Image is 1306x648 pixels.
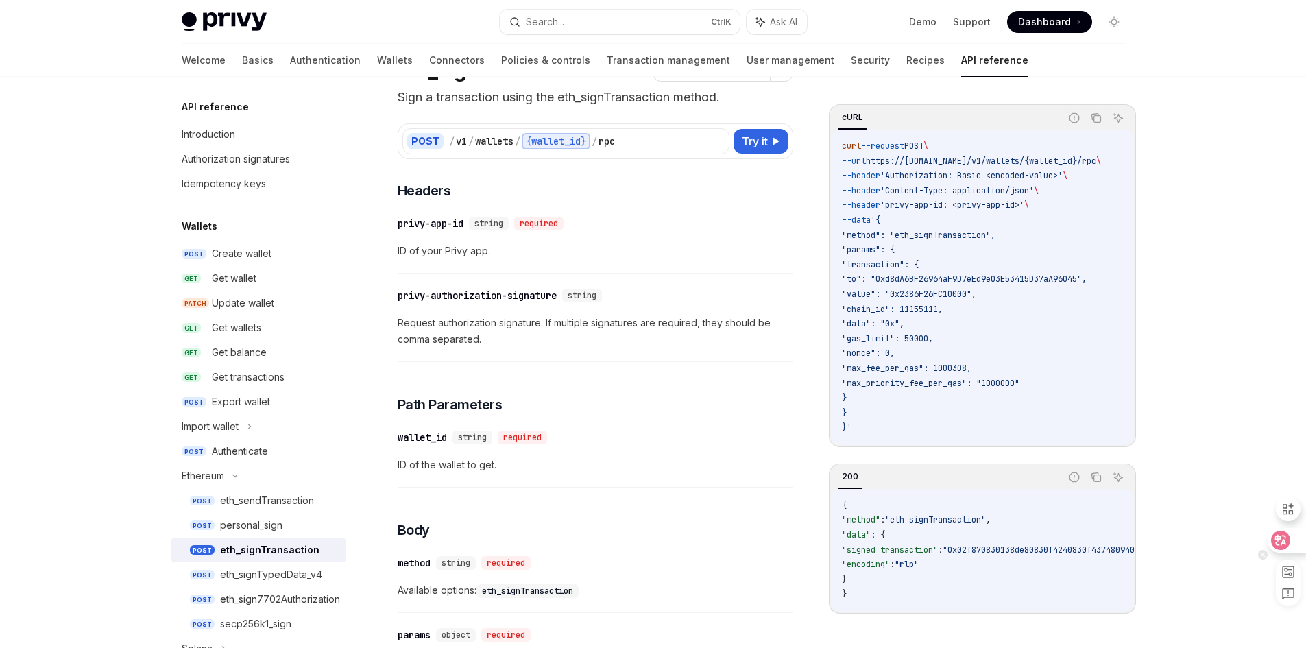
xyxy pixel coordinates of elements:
[398,289,557,302] div: privy-authorization-signature
[842,289,976,300] span: "value": "0x2386F26FC10000",
[242,44,274,77] a: Basics
[1087,468,1105,486] button: Copy the contents from the code block
[742,133,768,149] span: Try it
[1087,109,1105,127] button: Copy the contents from the code block
[842,544,938,555] span: "signed_transaction"
[182,372,201,383] span: GET
[220,591,340,608] div: eth_sign7702Authorization
[1018,15,1071,29] span: Dashboard
[1007,11,1092,33] a: Dashboard
[880,200,1024,211] span: 'privy-app-id: <privy-app-id>'
[171,266,346,291] a: GETGet wallet
[842,185,880,196] span: --header
[190,496,215,506] span: POST
[842,392,847,403] span: }
[212,344,267,361] div: Get balance
[220,517,282,533] div: personal_sign
[526,14,564,30] div: Search...
[212,245,271,262] div: Create wallet
[747,10,807,34] button: Ask AI
[861,141,904,152] span: --request
[220,566,322,583] div: eth_signTypedData_v4
[171,171,346,196] a: Idempotency keys
[838,109,867,125] div: cURL
[481,628,531,642] div: required
[842,274,1087,285] span: "to": "0xd8dA6BF26964aF9D7eEd9e03E53415D37aA96045",
[182,446,206,457] span: POST
[171,587,346,612] a: POSTeth_sign7702Authorization
[1024,200,1029,211] span: \
[171,488,346,513] a: POSTeth_sendTransaction
[1034,185,1039,196] span: \
[476,584,579,598] code: eth_signTransaction
[442,629,470,640] span: object
[522,133,590,149] div: {wallet_id}
[456,134,467,148] div: v1
[1065,109,1083,127] button: Report incorrect code
[953,15,991,29] a: Support
[212,320,261,336] div: Get wallets
[171,562,346,587] a: POSTeth_signTypedData_v4
[182,176,266,192] div: Idempotency keys
[904,141,923,152] span: POST
[880,185,1034,196] span: 'Content-Type: application/json'
[895,559,919,570] span: "rlp"
[398,181,451,200] span: Headers
[398,582,793,599] span: Available options:
[398,315,793,348] span: Request authorization signature. If multiple signatures are required, they should be comma separa...
[1109,468,1127,486] button: Ask AI
[592,134,597,148] div: /
[398,520,430,540] span: Body
[398,243,793,259] span: ID of your Privy app.
[842,500,847,511] span: {
[842,215,871,226] span: --data
[842,378,1019,389] span: "max_priority_fee_per_gas": "1000000"
[458,432,487,443] span: string
[190,545,215,555] span: POST
[514,217,564,230] div: required
[734,129,788,154] button: Try it
[171,340,346,365] a: GETGet balance
[842,200,880,211] span: --header
[866,156,1096,167] span: https://[DOMAIN_NAME]/v1/wallets/{wallet_id}/rpc
[890,559,895,570] span: :
[1103,11,1125,33] button: Toggle dark mode
[909,15,936,29] a: Demo
[190,570,215,580] span: POST
[842,156,866,167] span: --url
[842,230,995,241] span: "method": "eth_signTransaction",
[182,249,206,259] span: POST
[515,134,520,148] div: /
[171,389,346,414] a: POSTExport wallet
[500,10,740,34] button: Search...CtrlK
[481,556,531,570] div: required
[885,514,986,525] span: "eth_signTransaction"
[842,574,847,585] span: }
[290,44,361,77] a: Authentication
[501,44,590,77] a: Policies & controls
[398,395,503,414] span: Path Parameters
[182,12,267,32] img: light logo
[171,538,346,562] a: POSTeth_signTransaction
[212,369,285,385] div: Get transactions
[871,215,880,226] span: '{
[842,588,847,599] span: }
[770,15,797,29] span: Ask AI
[474,218,503,229] span: string
[182,418,239,435] div: Import wallet
[842,259,919,270] span: "transaction": {
[842,244,895,255] span: "params": {
[182,298,209,309] span: PATCH
[171,439,346,464] a: POSTAuthenticate
[842,170,880,181] span: --header
[182,99,249,115] h5: API reference
[598,134,615,148] div: rpc
[212,270,256,287] div: Get wallet
[851,44,890,77] a: Security
[842,407,847,418] span: }
[407,133,444,149] div: POST
[182,348,201,358] span: GET
[1063,170,1067,181] span: \
[171,365,346,389] a: GETGet transactions
[398,457,793,473] span: ID of the wallet to get.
